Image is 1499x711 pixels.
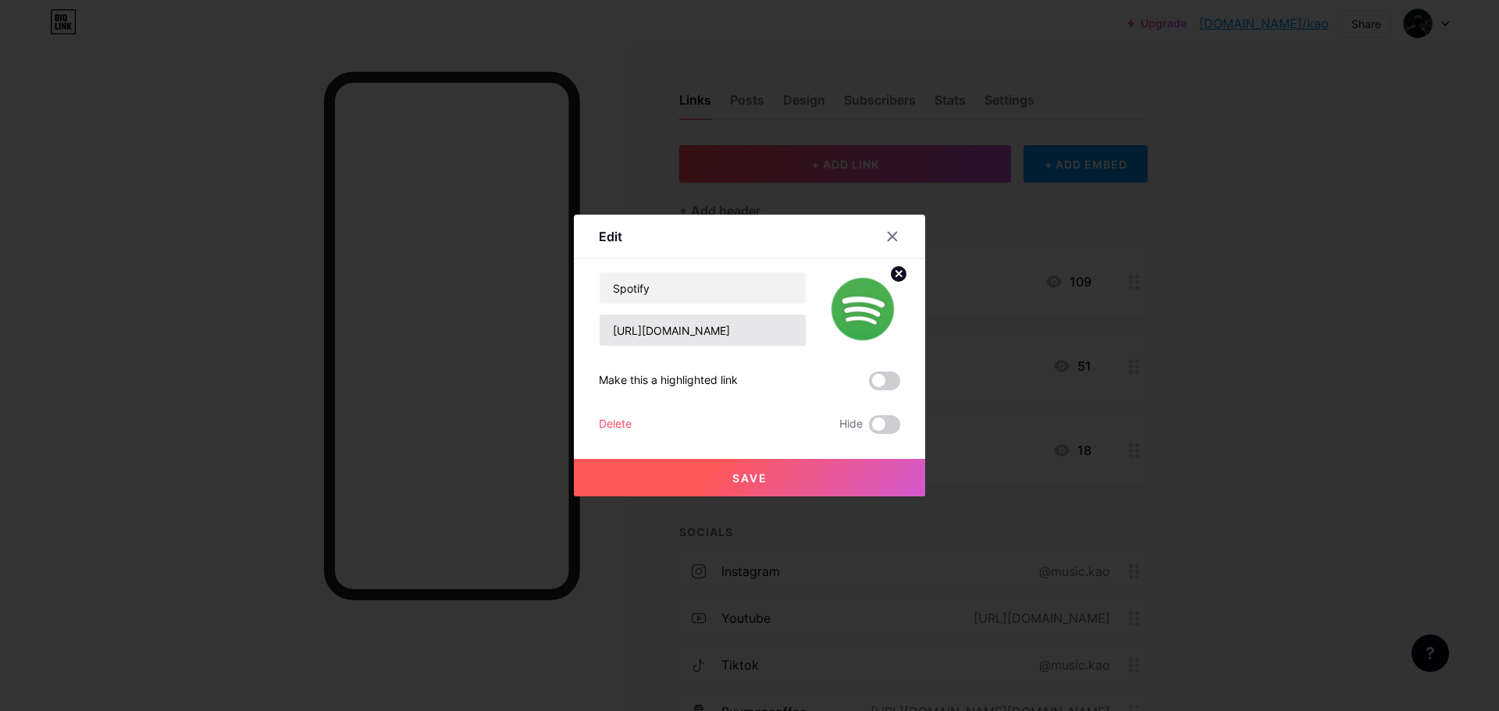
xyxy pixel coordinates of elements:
div: Make this a highlighted link [599,371,738,390]
button: Save [574,459,925,496]
span: Hide [839,415,863,434]
input: URL [600,315,806,346]
span: Save [732,471,767,485]
img: link_thumbnail [825,272,900,347]
div: Edit [599,227,622,246]
div: Delete [599,415,632,434]
input: Title [600,272,806,304]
